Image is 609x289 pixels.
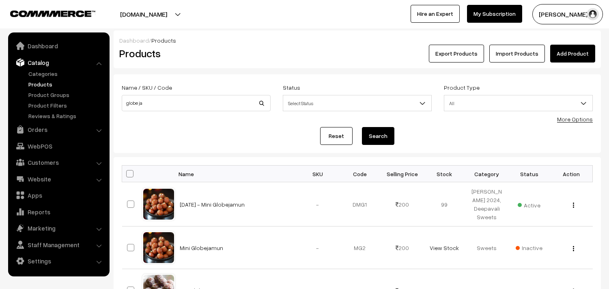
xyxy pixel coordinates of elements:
a: Marketing [10,221,107,235]
span: Select Status [283,95,432,111]
th: Selling Price [381,166,423,182]
a: Reset [320,127,353,145]
td: Sweets [466,226,508,269]
div: / [119,36,595,45]
a: Add Product [550,45,595,63]
a: Import Products [489,45,545,63]
img: user [587,8,599,20]
a: Customers [10,155,107,170]
td: DMG1 [339,182,381,226]
img: COMMMERCE [10,11,95,17]
th: Stock [423,166,465,182]
span: Products [151,37,176,44]
a: Settings [10,254,107,268]
button: Export Products [429,45,484,63]
a: My Subscription [467,5,522,23]
td: 99 [423,182,465,226]
label: Product Type [444,83,480,92]
a: Website [10,172,107,186]
button: Search [362,127,394,145]
span: Inactive [516,244,542,252]
span: All [444,96,592,110]
a: View Stock [430,244,459,251]
a: Orders [10,122,107,137]
label: Status [283,83,300,92]
a: Dashboard [10,39,107,53]
label: Name / SKU / Code [122,83,172,92]
td: 200 [381,226,423,269]
img: Menu [573,246,574,251]
td: [PERSON_NAME] 2024, Deepavali Sweets [466,182,508,226]
a: WebPOS [10,139,107,153]
a: Products [26,80,107,88]
a: Staff Management [10,237,107,252]
span: Active [518,199,540,209]
h2: Products [119,47,270,60]
a: [DATE] - Mini Globejamun [180,201,245,208]
th: SKU [297,166,339,182]
a: Categories [26,69,107,78]
a: More Options [557,116,593,123]
a: COMMMERCE [10,8,81,18]
span: All [444,95,593,111]
a: Dashboard [119,37,149,44]
a: Product Filters [26,101,107,110]
button: [PERSON_NAME] s… [532,4,603,24]
span: Select Status [283,96,431,110]
a: Reports [10,205,107,219]
a: Reviews & Ratings [26,112,107,120]
input: Name / SKU / Code [122,95,271,111]
th: Code [339,166,381,182]
td: MG2 [339,226,381,269]
a: Catalog [10,55,107,70]
td: - [297,226,339,269]
th: Action [550,166,592,182]
a: Apps [10,188,107,203]
a: Product Groups [26,91,107,99]
th: Status [508,166,550,182]
td: - [297,182,339,226]
th: Category [466,166,508,182]
th: Name [175,166,297,182]
td: 200 [381,182,423,226]
img: Menu [573,203,574,208]
a: Mini Globejamun [180,244,223,251]
button: [DOMAIN_NAME] [92,4,196,24]
a: Hire an Expert [411,5,460,23]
